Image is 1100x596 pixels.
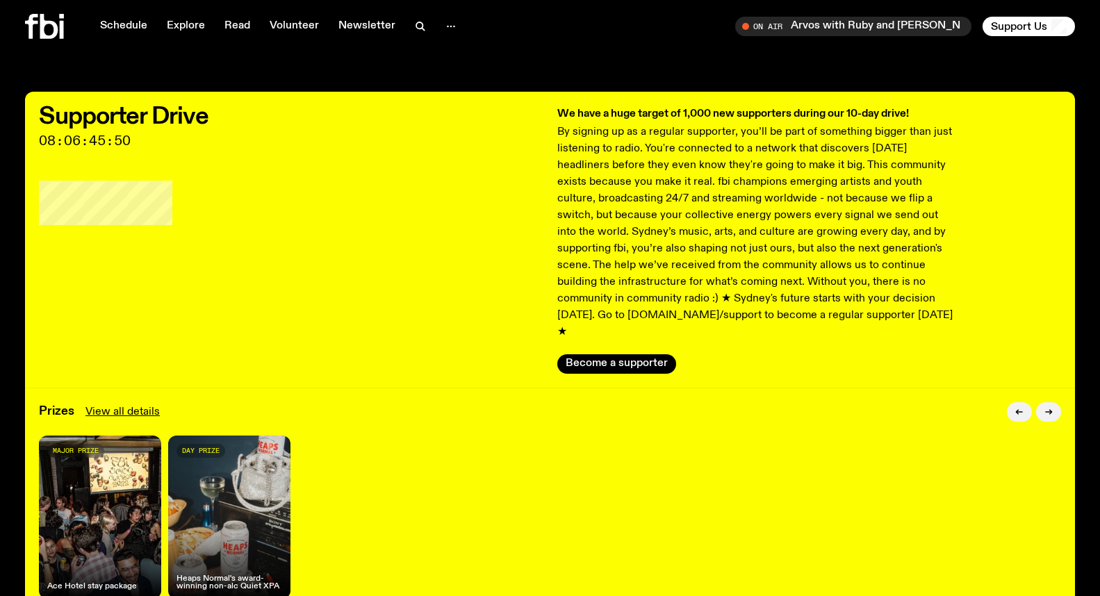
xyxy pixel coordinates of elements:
[47,583,137,590] h4: Ace Hotel stay package
[983,17,1075,36] button: Support Us
[158,17,213,36] a: Explore
[39,135,543,147] span: 08:06:45:50
[216,17,258,36] a: Read
[330,17,404,36] a: Newsletter
[557,106,958,122] h3: We have a huge target of 1,000 new supporters during our 10-day drive!
[557,124,958,340] p: By signing up as a regular supporter, you’ll be part of something bigger than just listening to r...
[39,406,74,417] h3: Prizes
[991,20,1047,33] span: Support Us
[261,17,327,36] a: Volunteer
[557,354,676,374] button: Become a supporter
[177,575,282,590] h4: Heaps Normal's award-winning non-alc Quiet XPA
[39,106,543,128] h2: Supporter Drive
[735,17,971,36] button: On AirArvos with Ruby and [PERSON_NAME]
[85,404,160,420] a: View all details
[53,447,99,454] span: major prize
[182,447,220,454] span: day prize
[92,17,156,36] a: Schedule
